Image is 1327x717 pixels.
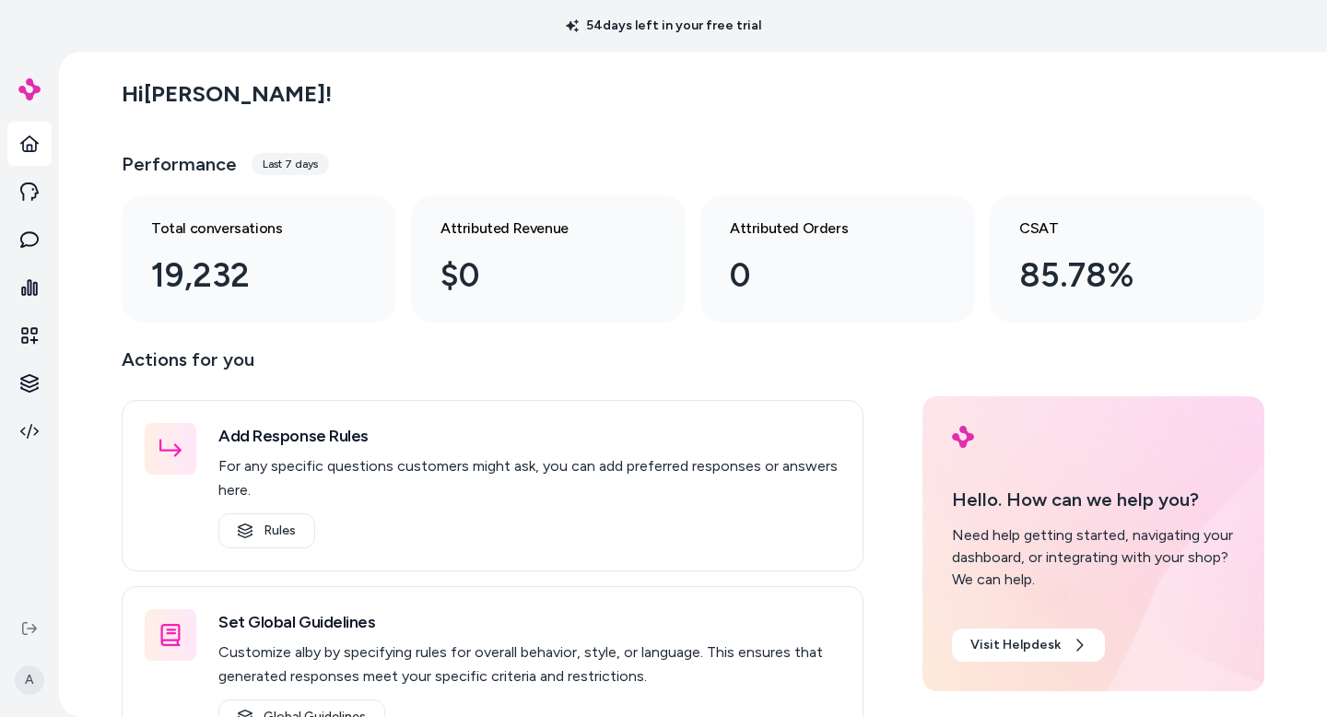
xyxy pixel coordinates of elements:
p: 54 days left in your free trial [555,17,772,35]
h3: Set Global Guidelines [218,609,840,635]
div: 0 [730,251,916,300]
a: CSAT 85.78% [990,195,1264,323]
p: For any specific questions customers might ask, you can add preferred responses or answers here. [218,454,840,502]
h2: Hi [PERSON_NAME] ! [122,80,332,108]
a: Attributed Orders 0 [700,195,975,323]
a: Rules [218,513,315,548]
h3: Performance [122,151,237,177]
h3: Add Response Rules [218,423,840,449]
a: Total conversations 19,232 [122,195,396,323]
div: 85.78% [1019,251,1205,300]
div: Last 7 days [252,153,329,175]
div: $0 [440,251,627,300]
h3: CSAT [1019,217,1205,240]
span: A [15,665,44,695]
a: Attributed Revenue $0 [411,195,686,323]
h3: Attributed Orders [730,217,916,240]
img: alby Logo [952,426,974,448]
h3: Total conversations [151,217,337,240]
h3: Attributed Revenue [440,217,627,240]
button: A [11,651,48,710]
img: alby Logo [18,78,41,100]
p: Customize alby by specifying rules for overall behavior, style, or language. This ensures that ge... [218,641,840,688]
div: 19,232 [151,251,337,300]
div: Need help getting started, navigating your dashboard, or integrating with your shop? We can help. [952,524,1235,591]
p: Hello. How can we help you? [952,486,1235,513]
p: Actions for you [122,345,863,389]
a: Visit Helpdesk [952,629,1105,662]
